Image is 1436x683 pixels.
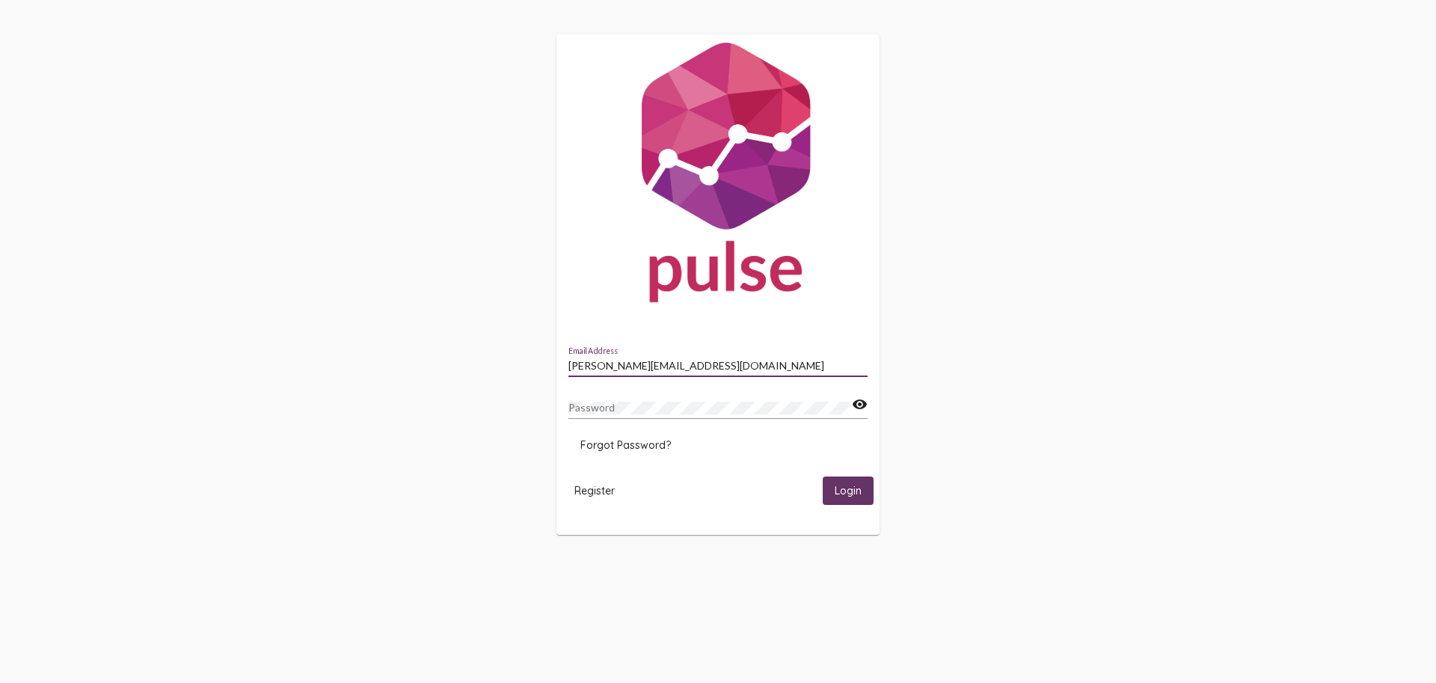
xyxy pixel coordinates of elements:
button: Register [562,477,627,504]
mat-icon: visibility [852,396,868,414]
button: Forgot Password? [568,432,683,459]
button: Login [823,477,874,504]
span: Forgot Password? [580,438,671,452]
span: Register [574,484,615,497]
img: Pulse For Good Logo [556,34,880,317]
span: Login [835,485,862,498]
